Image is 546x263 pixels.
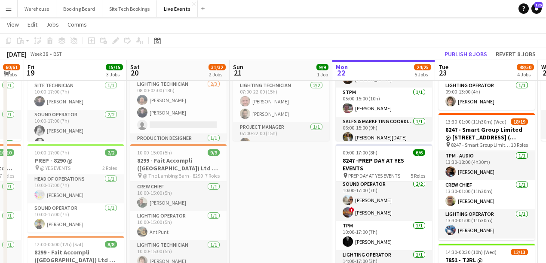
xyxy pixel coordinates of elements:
span: 09:00-17:00 (8h) [343,149,377,156]
button: Publish 8 jobs [441,48,491,60]
span: Mon [336,63,348,71]
span: Fri [28,63,34,71]
app-card-role: Sound Operator2/210:00-17:00 (7h)[PERSON_NAME]![PERSON_NAME] [336,179,432,221]
button: Warehouse [18,0,56,17]
button: Site Tech Bookings [102,0,157,17]
div: 5 Jobs [414,71,431,78]
span: 10:00-17:00 (7h) [34,149,69,156]
div: 4 Jobs [517,71,534,78]
span: 10:00-15:00 (5h) [137,149,172,156]
span: 14:30-00:30 (10h) (Wed) [445,249,497,255]
button: Live Events [157,0,198,17]
span: 20 [129,68,140,78]
span: 13:30-01:00 (11h30m) (Wed) [445,118,506,125]
span: 2/2 [105,149,117,156]
app-card-role: TPM - AUDIO1/113:30-18:00 (4h30m)[PERSON_NAME] [439,151,535,180]
app-card-role: Sales & Marketing Coordinator1/106:00-15:00 (9h)[PERSON_NAME][DATE] [336,117,432,146]
span: 12:00-00:00 (12h) (Sat) [34,241,83,248]
span: 15/15 [106,64,123,70]
a: View [3,19,22,30]
app-job-card: 10:00-17:00 (7h)2/2PREP - 8290 @ @ YES EVENTS2 RolesHead of Operations1/110:00-17:00 (7h)[PERSON_... [28,144,124,233]
span: 2 Roles [102,165,117,171]
a: 125 [531,3,542,14]
a: Jobs [43,19,62,30]
button: Revert 8 jobs [492,48,539,60]
app-card-role: Project Manager1/107:00-22:00 (15h)[PERSON_NAME] [233,122,329,151]
app-card-role: Lighting Operator1/113:30-01:00 (11h30m)[PERSON_NAME] [439,209,535,239]
app-card-role: STPM1/105:00-15:00 (10h)[PERSON_NAME] [336,88,432,117]
span: Week 38 [28,51,50,57]
div: 3 Jobs [106,71,123,78]
span: Comms [67,21,87,28]
span: 5 Roles [411,172,425,179]
span: 21 [232,68,243,78]
div: 6 Jobs [3,71,20,78]
div: [DATE] [7,50,27,58]
span: @ The Lambing Barn - 8299 [143,172,203,179]
app-card-role: Site Technician1/110:00-17:00 (7h)[PERSON_NAME] [28,81,124,110]
app-card-role: Head of Operations1/110:00-17:00 (7h)[PERSON_NAME] [28,174,124,203]
h3: PREP - 8290 @ [28,157,124,164]
button: Booking Board [56,0,102,17]
span: View [7,21,19,28]
span: 10 Roles [511,142,528,148]
div: 2 Jobs [209,71,225,78]
div: BST [53,51,62,57]
span: 8247 - Smart Group Limited @ [STREET_ADDRESS] ( Formerly Freemasons' Hall) [451,142,511,148]
app-card-role: Lighting Technician2/308:00-02:00 (18h)[PERSON_NAME][PERSON_NAME] [130,79,227,133]
a: Comms [64,19,90,30]
a: Edit [24,19,41,30]
span: Edit [28,21,37,28]
app-card-role: Lighting Operator1/109:00-13:00 (4h)[PERSON_NAME] [439,81,535,110]
app-card-role: Lighting Operator1/110:00-15:00 (5h)Ant Punt [130,211,227,240]
span: Jobs [46,21,59,28]
span: 60/61 [3,64,20,70]
span: 19 [26,68,34,78]
div: 1 Job [317,71,328,78]
span: 9/9 [316,64,328,70]
h3: 8247 -PREP DAY AT YES EVENTS [336,157,432,172]
app-card-role: Sound Operator2/210:00-17:00 (7h)[PERSON_NAME][PERSON_NAME] [28,110,124,151]
app-card-role: Crew Chief1/113:30-01:00 (11h30m)[PERSON_NAME] [439,180,535,209]
span: 18/19 [511,118,528,125]
span: 9/9 [208,149,220,156]
span: Sun [233,63,243,71]
span: 125 [534,2,543,8]
app-card-role: Sound Operator1/110:00-17:00 (7h)[PERSON_NAME] [28,203,124,233]
span: 24/25 [414,64,431,70]
h3: 8247 - Smart Group Limited @ [STREET_ADDRESS] ( Formerly Freemasons' Hall) [439,126,535,141]
h3: 8299 - Fait Accompli ([GEOGRAPHIC_DATA]) Ltd @ [GEOGRAPHIC_DATA] [130,157,227,172]
app-card-role: Lighting Technician2/207:00-22:00 (15h)[PERSON_NAME][PERSON_NAME] [233,81,329,122]
span: 12/13 [511,249,528,255]
span: Tue [439,63,448,71]
app-card-role: Production Designer1/1 [130,133,227,163]
span: 6/6 [413,149,425,156]
app-card-role: TPM1/110:00-17:00 (7h)[PERSON_NAME] [336,221,432,250]
span: Sat [130,63,140,71]
app-job-card: 13:30-01:00 (11h30m) (Wed)18/198247 - Smart Group Limited @ [STREET_ADDRESS] ( Formerly Freemason... [439,113,535,240]
span: 31/32 [209,64,226,70]
span: 7 Roles [205,172,220,179]
span: @ YES EVENTS [40,165,71,171]
span: 23 [437,68,448,78]
span: 22 [334,68,348,78]
span: 8/8 [105,241,117,248]
span: 48/50 [517,64,534,70]
span: PREP DAY AT YES EVENTS [348,172,400,179]
app-card-role: Crew Chief1/110:00-15:00 (5h)[PERSON_NAME] [130,182,227,211]
span: ! [349,207,354,212]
